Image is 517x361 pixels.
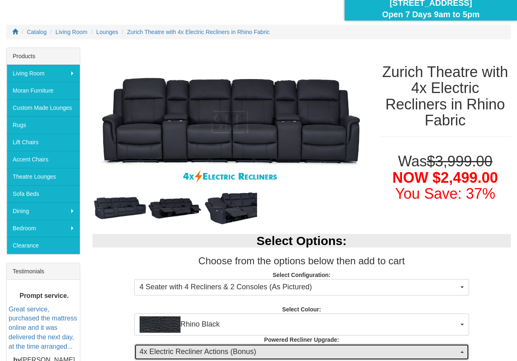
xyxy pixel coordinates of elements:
button: Rhino BlackRhino Black [134,313,469,336]
a: Theatre Lounges [7,168,80,185]
strong: Powered Recliner Upgrade: [264,336,339,343]
h3: Choose from the options below then add to cart [93,256,511,266]
a: Lift Chairs [7,134,80,151]
div: Products [7,48,80,65]
a: Sofa Beds [7,185,80,202]
b: Select Options: [257,234,347,247]
a: Dining [7,202,80,220]
del: $3,999.00 [427,153,492,170]
h1: Was [379,153,511,202]
font: You Save: 37% [395,185,495,202]
strong: Select Colour: [282,306,321,313]
a: Living Room [7,65,80,82]
span: 4 Seater with 4 Recliners & 2 Consoles (As Pictured) [140,282,458,293]
button: 4x Electric Recliner Actions (Bonus) [134,344,469,360]
strong: Select Configuration: [273,272,331,278]
a: Catalog [27,29,47,35]
a: Lounges [96,29,118,35]
a: Moran Furniture [7,82,80,99]
a: Clearance [7,237,80,254]
span: NOW $2,499.00 [393,169,498,186]
span: Rhino Black [140,316,458,333]
a: Living Room [56,29,88,35]
div: Testimonials [7,263,80,280]
a: Zurich Theatre with 4x Electric Recliners in Rhino Fabric [127,29,270,35]
b: Prompt service. [20,292,69,299]
span: 4x Electric Recliner Actions (Bonus) [140,347,458,357]
h1: Zurich Theatre with 4x Electric Recliners in Rhino Fabric [379,64,511,129]
img: Rhino Black [140,316,181,333]
button: 4 Seater with 4 Recliners & 2 Consoles (As Pictured) [134,279,469,295]
a: Great service, purchased the mattress online and it was delivered the next day, at the time arran... [9,306,77,350]
a: Accent Chairs [7,151,80,168]
a: Custom Made Lounges [7,99,80,116]
a: Rugs [7,116,80,134]
a: Bedroom [7,220,80,237]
